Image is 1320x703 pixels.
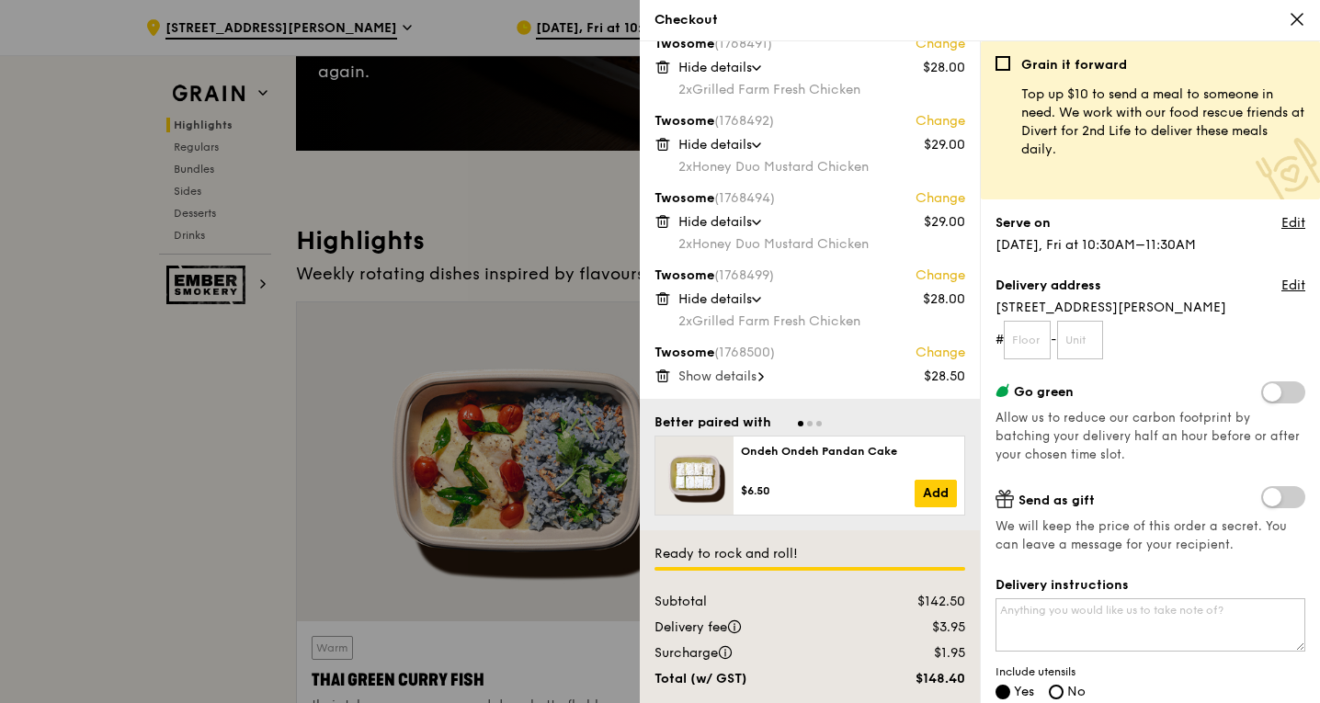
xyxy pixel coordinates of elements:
[1014,384,1074,400] span: Go green
[996,411,1300,462] span: Allow us to reduce our carbon footprint by batching your delivery half an hour before or after yo...
[741,444,957,459] div: Ondeh Ondeh Pandan Cake
[816,421,822,426] span: Go to slide 3
[1281,277,1305,295] a: Edit
[643,644,865,663] div: Surcharge
[678,236,692,252] span: 2x
[643,618,865,637] div: Delivery fee
[678,369,757,384] span: Show details
[916,189,965,208] a: Change
[916,266,965,285] a: Change
[865,618,976,637] div: $3.95
[924,213,965,232] div: $29.00
[1256,138,1320,203] img: Meal donation
[643,593,865,611] div: Subtotal
[996,664,1305,679] span: Include utensils
[643,670,865,688] div: Total (w/ GST)
[996,576,1305,595] label: Delivery instructions
[1014,684,1034,699] span: Yes
[714,113,774,129] span: (1768492)
[865,670,976,688] div: $148.40
[741,483,915,498] div: $6.50
[1057,321,1104,359] input: Unit
[865,644,976,663] div: $1.95
[996,214,1051,232] label: Serve on
[654,266,965,285] div: Twosome
[865,593,976,611] div: $142.50
[714,190,775,206] span: (1768494)
[678,214,752,230] span: Hide details
[916,112,965,130] a: Change
[654,414,771,432] div: Better paired with
[678,291,752,307] span: Hide details
[714,345,775,360] span: (1768500)
[654,11,1305,29] div: Checkout
[678,159,692,175] span: 2x
[996,321,1305,359] form: # -
[678,235,965,254] div: Honey Duo Mustard Chicken
[924,368,965,386] div: $28.50
[714,267,774,283] span: (1768499)
[1021,85,1305,159] p: Top up $10 to send a meal to someone in need. We work with our food rescue friends at Divert for ...
[916,35,965,53] a: Change
[1004,321,1051,359] input: Floor
[678,158,965,176] div: Honey Duo Mustard Chicken
[654,35,965,53] div: Twosome
[1281,214,1305,232] a: Edit
[1049,685,1064,699] input: No
[678,81,965,99] div: Grilled Farm Fresh Chicken
[996,237,1196,253] span: [DATE], Fri at 10:30AM–11:30AM
[798,421,803,426] span: Go to slide 1
[923,59,965,77] div: $28.00
[678,137,752,153] span: Hide details
[714,36,772,51] span: (1768491)
[923,290,965,309] div: $28.00
[678,312,965,331] div: Grilled Farm Fresh Chicken
[1018,493,1095,508] span: Send as gift
[924,136,965,154] div: $29.00
[1067,684,1086,699] span: No
[996,299,1305,317] span: [STREET_ADDRESS][PERSON_NAME]
[654,344,965,362] div: Twosome
[996,685,1010,699] input: Yes
[678,82,692,97] span: 2x
[916,344,965,362] a: Change
[807,421,813,426] span: Go to slide 2
[996,517,1305,554] span: We will keep the price of this order a secret. You can leave a message for your recipient.
[915,480,957,507] a: Add
[654,545,965,563] div: Ready to rock and roll!
[996,277,1101,295] label: Delivery address
[678,313,692,329] span: 2x
[654,189,965,208] div: Twosome
[1021,57,1127,73] b: Grain it forward
[678,60,752,75] span: Hide details
[654,112,965,130] div: Twosome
